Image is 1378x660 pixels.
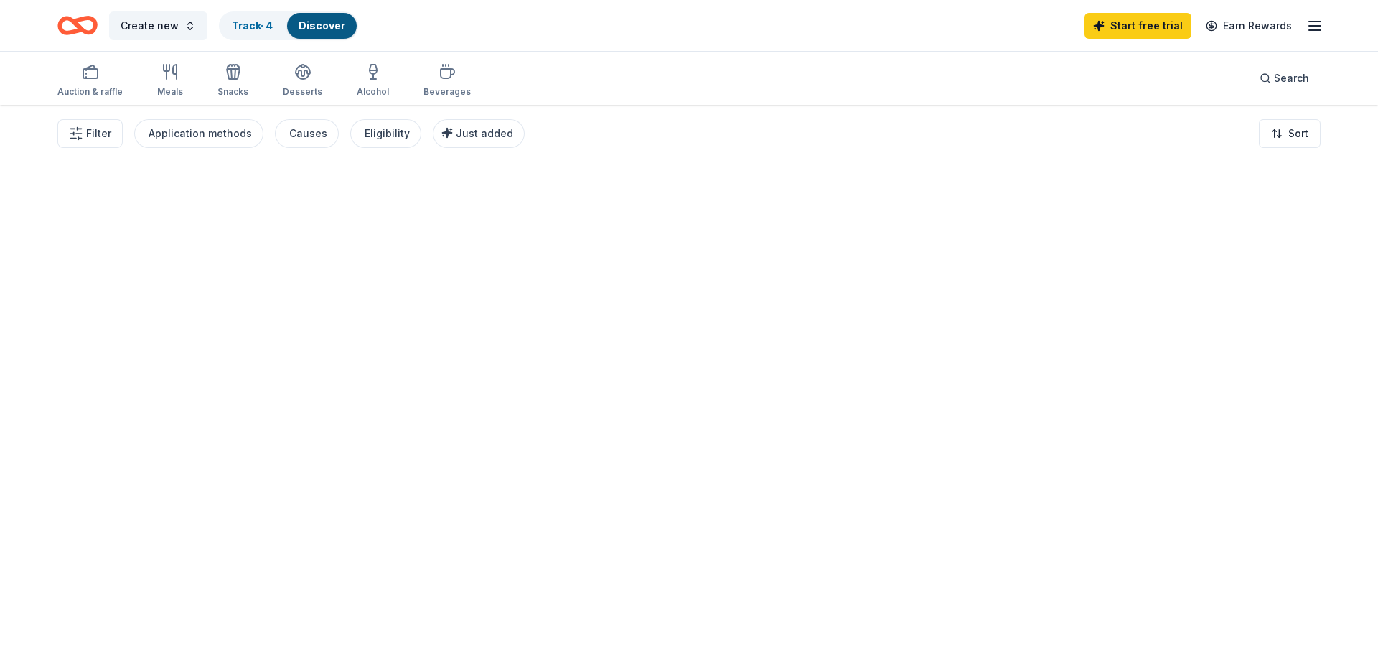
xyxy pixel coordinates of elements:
div: Alcohol [357,86,389,98]
div: Causes [289,125,327,142]
button: Alcohol [357,57,389,105]
span: Sort [1288,125,1308,142]
span: Search [1274,70,1309,87]
button: Filter [57,119,123,148]
div: Auction & raffle [57,86,123,98]
button: Track· 4Discover [219,11,358,40]
button: Desserts [283,57,322,105]
div: Meals [157,86,183,98]
div: Desserts [283,86,322,98]
span: Just added [456,127,513,139]
button: Sort [1259,119,1321,148]
span: Create new [121,17,179,34]
button: Snacks [217,57,248,105]
button: Search [1248,64,1321,93]
div: Beverages [423,86,471,98]
a: Track· 4 [232,19,273,32]
div: Eligibility [365,125,410,142]
a: Earn Rewards [1197,13,1300,39]
a: Home [57,9,98,42]
a: Discover [299,19,345,32]
button: Causes [275,119,339,148]
button: Create new [109,11,207,40]
button: Meals [157,57,183,105]
button: Auction & raffle [57,57,123,105]
span: Filter [86,125,111,142]
button: Just added [433,119,525,148]
div: Application methods [149,125,252,142]
button: Beverages [423,57,471,105]
a: Start free trial [1084,13,1191,39]
button: Eligibility [350,119,421,148]
div: Snacks [217,86,248,98]
button: Application methods [134,119,263,148]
